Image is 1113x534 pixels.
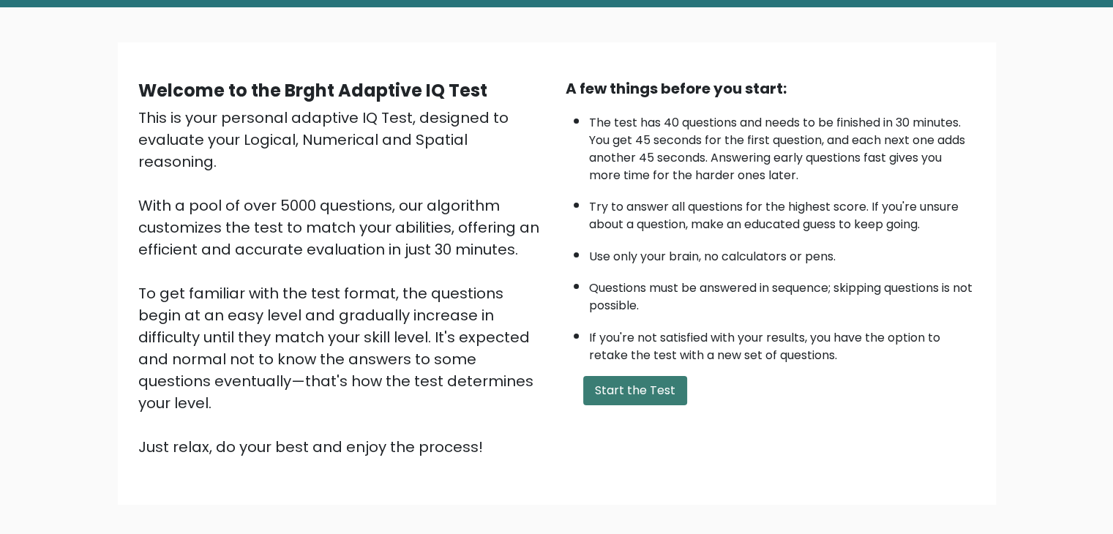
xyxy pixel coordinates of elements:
[589,191,975,233] li: Try to answer all questions for the highest score. If you're unsure about a question, make an edu...
[566,78,975,99] div: A few things before you start:
[589,272,975,315] li: Questions must be answered in sequence; skipping questions is not possible.
[589,322,975,364] li: If you're not satisfied with your results, you have the option to retake the test with a new set ...
[589,107,975,184] li: The test has 40 questions and needs to be finished in 30 minutes. You get 45 seconds for the firs...
[589,241,975,266] li: Use only your brain, no calculators or pens.
[138,78,487,102] b: Welcome to the Brght Adaptive IQ Test
[138,107,548,458] div: This is your personal adaptive IQ Test, designed to evaluate your Logical, Numerical and Spatial ...
[583,376,687,405] button: Start the Test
